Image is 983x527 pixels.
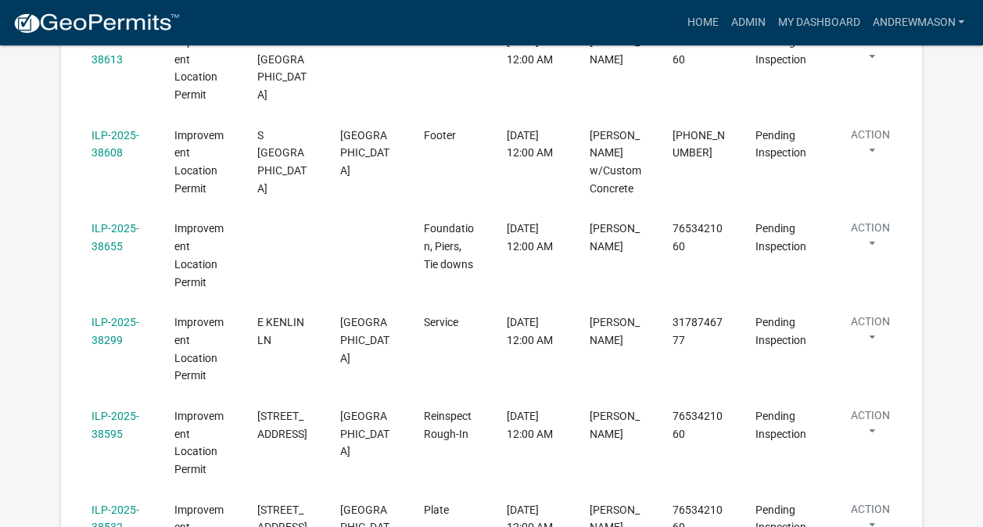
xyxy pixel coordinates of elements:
span: Improvement Location Permit [174,410,224,475]
span: MARTINSVILLE [340,410,389,458]
a: ILP-2025-38299 [91,316,139,346]
span: 10/09/2025, 12:00 AM [507,316,553,346]
button: Action [838,407,902,446]
span: Plate [423,504,448,516]
span: E KENLIN LN [257,316,304,346]
span: 7653421060 [673,222,723,253]
span: Service [423,316,457,328]
span: Bob w/Custom Concrete [590,129,641,195]
span: 10/09/2025, 12:00 AM [507,129,553,160]
span: Improvement Location Permit [174,35,224,101]
span: E NORTH COUNTY LINE RD [257,35,307,101]
a: ILP-2025-38608 [91,129,139,160]
span: 10/09/2025, 12:00 AM [507,410,553,440]
span: Improvement Location Permit [174,222,224,288]
span: S MORGANTOWN RD [257,129,307,195]
span: Footer [423,129,455,142]
span: 765-342-1060 [673,129,725,160]
span: Pending Inspection [755,410,806,440]
a: AndrewMason [866,8,970,38]
span: 7653421060 [673,410,723,440]
span: Reinspect Rough-In [423,410,471,440]
span: 10/09/2025, 12:00 AM [507,222,553,253]
span: MORGANTOWN [340,129,389,177]
button: Action [838,127,902,166]
span: Pending Inspection [755,316,806,346]
span: Katie Elliott [590,316,640,346]
a: Home [680,8,724,38]
a: ILP-2025-38655 [91,222,139,253]
span: MARTINSVILLE [340,316,389,364]
button: Action [838,33,902,72]
span: 3178746777 [673,316,723,346]
button: Action [838,314,902,353]
span: Pending Inspection [755,129,806,160]
span: CINDY KINGERY [590,222,640,253]
span: Improvement Location Permit [174,129,224,195]
span: Pending Inspection [755,222,806,253]
span: Ronald F Eckert [590,410,640,440]
a: ILP-2025-38595 [91,410,139,440]
a: Admin [724,8,771,38]
span: Improvement Location Permit [174,316,224,382]
a: My Dashboard [771,8,866,38]
span: Foundation, Piers, Tie downs [423,222,473,271]
button: Action [838,220,902,259]
span: 3275 N MAPLE TURN LN [257,410,307,440]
